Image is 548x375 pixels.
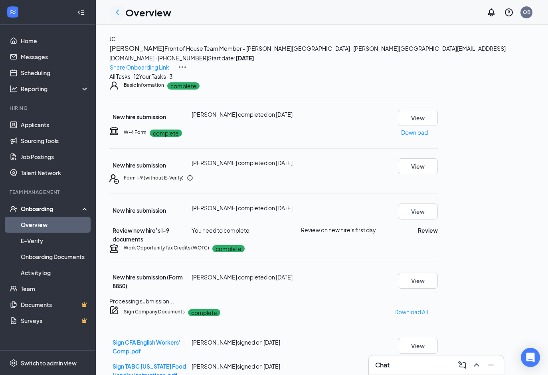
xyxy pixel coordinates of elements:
p: complete [150,130,182,137]
span: [PERSON_NAME] completed on [DATE] [192,111,293,118]
div: [PERSON_NAME] signed on [DATE] [192,362,301,371]
svg: Info [187,175,193,181]
a: Sourcing Tools [21,133,89,149]
a: Onboarding Documents [21,249,89,265]
svg: TaxGovernmentIcon [109,243,119,253]
h3: Chat [375,361,390,369]
a: Job Postings [21,149,89,165]
a: Scheduling [21,65,89,81]
svg: Notifications [487,8,496,17]
button: Share Onboarding Link [109,62,170,72]
svg: Settings [10,359,18,367]
strong: [DATE] [235,54,254,62]
div: Open Intercom Messenger [521,348,540,367]
svg: WorkstreamLogo [9,8,17,16]
h1: Overview [125,6,171,19]
a: Activity log [21,265,89,281]
img: More Actions [178,62,187,72]
a: E-Verify [21,233,89,249]
div: [PERSON_NAME] signed on [DATE] [192,338,301,347]
h5: Work Opportunity Tax Credits (WOTC) [124,244,209,251]
div: Hiring [10,105,87,112]
svg: CompanyDocumentIcon [109,305,119,315]
button: ChevronUp [470,359,483,371]
button: Download All [394,305,428,318]
button: ComposeMessage [456,359,469,371]
button: JC [109,34,116,43]
h5: W-4 Form [124,129,146,136]
a: Overview [21,217,89,233]
button: Review [418,226,438,235]
svg: Minimize [486,360,496,370]
span: Start date: [208,54,254,62]
span: Review on new hire's first day [301,226,376,234]
span: New hire submission [113,162,166,169]
h5: Form I-9 (without E-Verify) [124,174,184,182]
span: Processing submission... [109,297,174,305]
div: Your Tasks · 3 [139,72,173,81]
svg: QuestionInfo [504,8,514,17]
svg: UserCheck [10,205,18,213]
svg: FormI9EVerifyIcon [109,174,119,184]
p: complete [188,309,220,316]
a: Applicants [21,117,89,133]
svg: ComposeMessage [457,360,467,370]
div: All Tasks · 12 [109,72,139,81]
button: View [398,203,438,219]
button: Minimize [485,359,497,371]
span: Front of House Team Member - [PERSON_NAME][GEOGRAPHIC_DATA] · [PERSON_NAME][GEOGRAPHIC_DATA] [164,45,457,52]
p: Download [401,128,428,137]
p: Share Onboarding Link [110,63,169,72]
span: [PERSON_NAME] completed on [DATE] [192,204,293,211]
h5: Sign Company Documents [124,308,185,315]
svg: TaxGovernmentIcon [109,126,119,136]
a: Messages [21,49,89,65]
span: New hire submission [113,113,166,120]
span: [PERSON_NAME] completed on [DATE] [192,273,293,281]
button: View [398,273,438,289]
span: You need to complete [192,227,249,234]
svg: User [109,81,119,90]
button: [PERSON_NAME] [109,43,164,54]
a: Home [21,33,89,49]
a: Sign CFA English Workers' Comp.pdf [113,339,180,355]
svg: ChevronLeft [113,8,122,17]
a: Team [21,281,89,297]
div: OB [523,9,530,16]
span: New hire submission (Form 8850) [113,273,183,289]
div: Team Management [10,189,87,195]
button: View [398,158,438,174]
svg: ChevronUp [472,360,481,370]
span: [PERSON_NAME] completed on [DATE] [192,159,293,166]
button: View [398,110,438,126]
button: Download [401,126,428,139]
span: New hire submission [113,207,166,214]
span: [EMAIL_ADDRESS][DOMAIN_NAME] · [PHONE_NUMBER] [109,45,506,62]
a: Talent Network [21,165,89,181]
div: Reporting [21,85,89,93]
p: Download All [394,307,428,316]
svg: Collapse [77,8,85,16]
span: Review new hire’s I-9 documents [113,227,169,243]
button: View [398,338,438,354]
div: Switch to admin view [21,359,77,367]
a: DocumentsCrown [21,297,89,313]
p: complete [167,82,200,90]
h5: Basic Information [124,82,164,89]
a: SurveysCrown [21,313,89,329]
p: complete [212,245,245,252]
div: Onboarding [21,205,82,213]
svg: Analysis [10,85,18,93]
